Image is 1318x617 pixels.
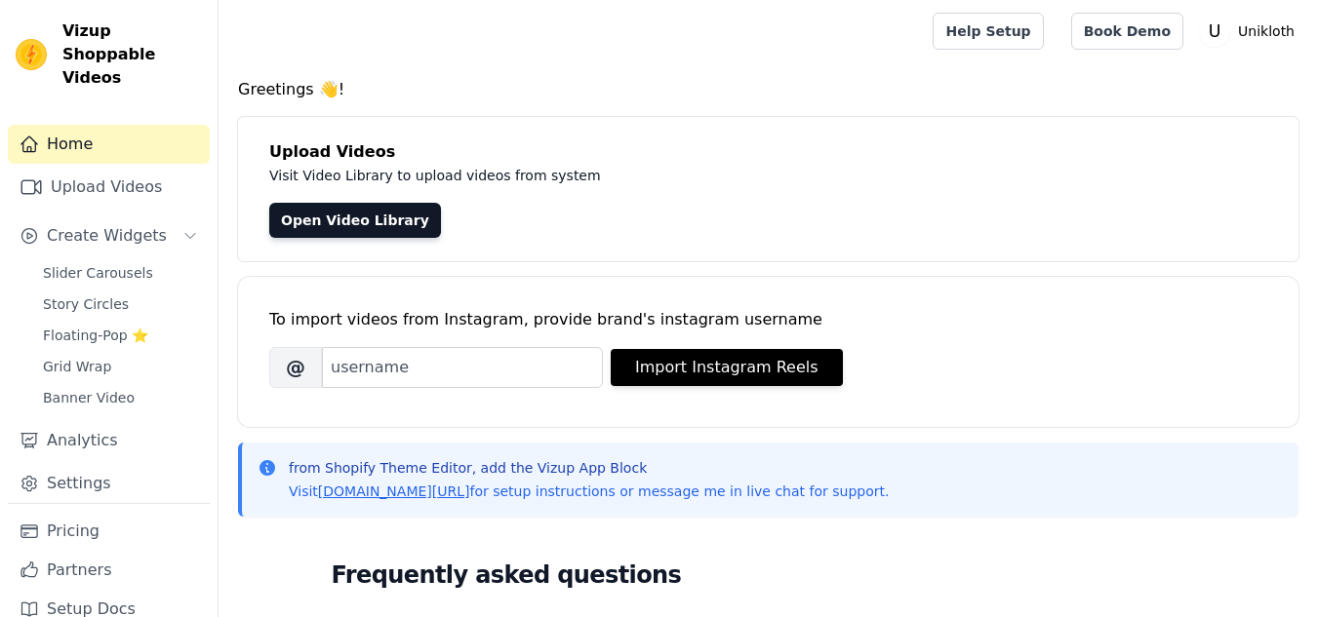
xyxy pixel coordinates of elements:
p: Visit for setup instructions or message me in live chat for support. [289,482,889,501]
p: Visit Video Library to upload videos from system [269,164,1143,187]
a: Banner Video [31,384,210,411]
a: Upload Videos [8,168,210,207]
a: Partners [8,551,210,590]
input: username [322,347,603,388]
text: U [1209,21,1221,41]
a: Settings [8,464,210,503]
span: Slider Carousels [43,263,153,283]
p: Unikloth [1230,14,1302,49]
span: @ [269,347,322,388]
a: Help Setup [933,13,1043,50]
a: Pricing [8,512,210,551]
a: Grid Wrap [31,353,210,380]
span: Vizup Shoppable Videos [62,19,202,90]
a: [DOMAIN_NAME][URL] [318,483,470,499]
a: Floating-Pop ⭐ [31,322,210,349]
button: Create Widgets [8,216,210,255]
span: Floating-Pop ⭐ [43,326,148,345]
a: Home [8,125,210,164]
a: Book Demo [1071,13,1183,50]
h2: Frequently asked questions [332,556,1206,595]
a: Open Video Library [269,203,441,238]
p: from Shopify Theme Editor, add the Vizup App Block [289,458,889,478]
a: Story Circles [31,290,210,318]
h4: Greetings 👋! [238,78,1298,101]
a: Analytics [8,421,210,460]
span: Grid Wrap [43,357,111,376]
span: Banner Video [43,388,135,407]
img: Vizup [16,39,47,70]
div: To import videos from Instagram, provide brand's instagram username [269,308,1267,331]
h4: Upload Videos [269,140,1267,164]
span: Create Widgets [47,224,167,248]
a: Slider Carousels [31,259,210,287]
span: Story Circles [43,294,129,314]
button: U Unikloth [1199,14,1302,49]
button: Import Instagram Reels [611,349,843,386]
